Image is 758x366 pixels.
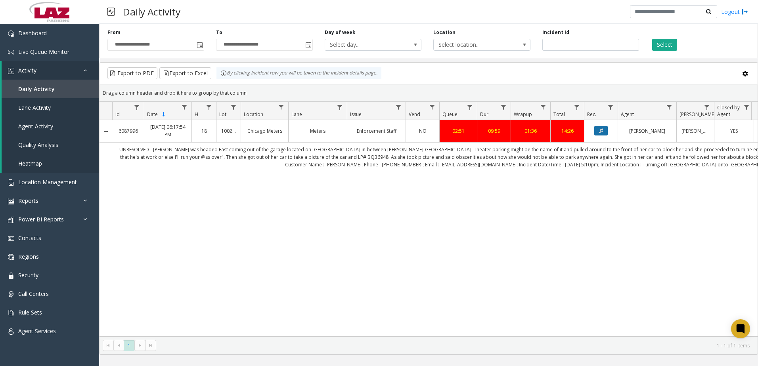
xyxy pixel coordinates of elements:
a: Collapse Details [100,128,112,135]
span: Agent Activity [18,122,53,130]
img: 'icon' [8,217,14,223]
div: By clicking Incident row you will be taken to the incident details page. [216,67,381,79]
img: 'icon' [8,254,14,260]
a: Daily Activity [2,80,99,98]
span: H [195,111,198,118]
span: Sortable [161,111,167,118]
a: [DATE] 06:17:54 PM [149,123,187,138]
a: Agent Filter Menu [664,102,675,112]
span: Activity [18,67,36,74]
span: Date [147,111,158,118]
span: [PERSON_NAME] [680,111,716,118]
label: To [216,29,222,36]
a: 02:51 [444,127,472,135]
span: Dur [480,111,488,118]
span: Issue [350,111,362,118]
span: Lot [219,111,226,118]
img: logout [742,8,748,16]
a: 14:26 [555,127,579,135]
a: Id Filter Menu [132,102,142,112]
a: Dur Filter Menu [498,102,509,112]
span: Agent [621,111,634,118]
a: 100240 [221,127,236,135]
span: Id [115,111,120,118]
a: 18 [197,127,211,135]
span: Reports [18,197,38,204]
span: Live Queue Monitor [18,48,69,55]
img: 'icon' [8,49,14,55]
a: Quality Analysis [2,135,99,154]
a: Parker Filter Menu [702,102,712,112]
img: pageIcon [107,2,115,21]
span: Select day... [325,39,402,50]
a: Total Filter Menu [572,102,582,112]
a: Lot Filter Menu [228,102,239,112]
a: Agent Activity [2,117,99,135]
span: Daily Activity [18,85,55,93]
a: Vend Filter Menu [427,102,438,112]
a: Logout [721,8,748,16]
button: Export to PDF [107,67,157,79]
button: Export to Excel [159,67,211,79]
a: Date Filter Menu [179,102,190,112]
a: Lane Activity [2,98,99,117]
img: 'icon' [8,291,14,297]
a: [PERSON_NAME] [623,127,672,135]
label: Incident Id [542,29,569,36]
span: Rec. [587,111,596,118]
label: Location [433,29,456,36]
img: 'icon' [8,198,14,204]
span: Contacts [18,234,41,242]
span: Rule Sets [18,309,42,316]
span: Location Management [18,178,77,186]
span: Queue [442,111,457,118]
a: Issue Filter Menu [393,102,404,112]
span: Total [553,111,565,118]
span: Toggle popup [195,39,204,50]
a: H Filter Menu [204,102,214,112]
a: Enforcement Staff [352,127,401,135]
a: Rec. Filter Menu [605,102,616,112]
img: 'icon' [8,273,14,279]
label: Day of week [325,29,356,36]
a: Meters [293,127,342,135]
h3: Daily Activity [119,2,184,21]
span: Closed by Agent [717,104,740,118]
span: Wrapup [514,111,532,118]
a: Closed by Agent Filter Menu [741,102,752,112]
span: Dashboard [18,29,47,37]
button: Select [652,39,677,51]
div: Data table [100,102,758,336]
span: Regions [18,253,39,260]
img: 'icon' [8,328,14,335]
a: Lane Filter Menu [335,102,345,112]
a: Activity [2,61,99,80]
kendo-pager-info: 1 - 1 of 1 items [161,342,750,349]
a: Location Filter Menu [276,102,287,112]
a: [PERSON_NAME] [681,127,709,135]
a: Heatmap [2,154,99,173]
a: NO [411,127,435,135]
img: 'icon' [8,179,14,186]
span: Agent Services [18,327,56,335]
a: Queue Filter Menu [465,102,475,112]
a: 01:36 [516,127,546,135]
span: Toggle popup [304,39,312,50]
span: Lane Activity [18,104,51,111]
img: 'icon' [8,30,14,37]
span: Page 1 [124,340,134,351]
a: Wrapup Filter Menu [538,102,549,112]
img: infoIcon.svg [220,70,227,76]
span: Select location... [434,39,511,50]
span: Vend [409,111,420,118]
a: Chicago Meters [246,127,283,135]
a: 09:59 [482,127,506,135]
img: 'icon' [8,310,14,316]
span: Power BI Reports [18,215,64,223]
span: Lane [291,111,302,118]
span: Location [244,111,263,118]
